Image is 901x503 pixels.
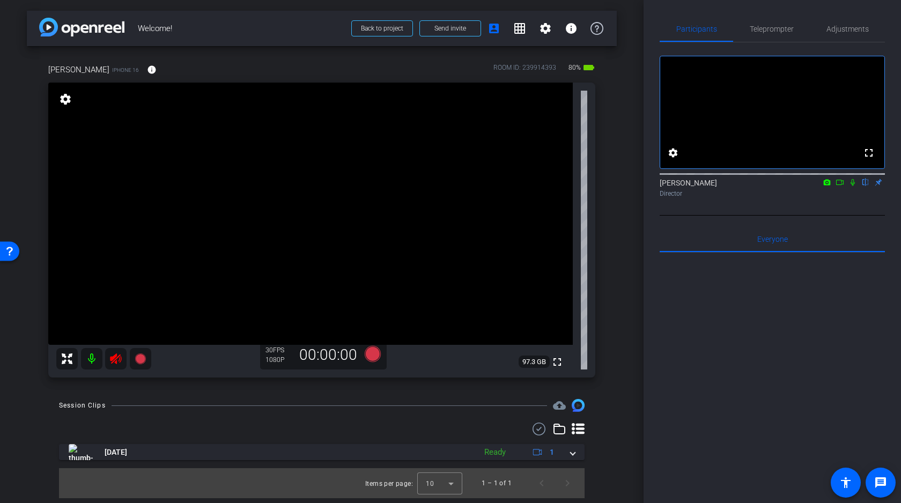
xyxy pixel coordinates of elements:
mat-icon: cloud_upload [553,399,566,412]
div: 1080P [265,356,292,364]
button: Previous page [529,470,555,496]
mat-icon: settings [539,22,552,35]
span: iPhone 16 [112,66,139,74]
mat-icon: settings [667,146,680,159]
div: 30 [265,346,292,354]
img: app-logo [39,18,124,36]
span: Welcome! [138,18,345,39]
mat-icon: accessibility [839,476,852,489]
mat-icon: info [565,22,578,35]
mat-icon: fullscreen [551,356,564,368]
div: ROOM ID: 239914393 [493,63,556,78]
mat-icon: account_box [488,22,500,35]
div: 00:00:00 [292,346,364,364]
span: Adjustments [826,25,869,33]
div: Director [660,189,885,198]
div: [PERSON_NAME] [660,177,885,198]
span: 1 [550,447,554,458]
mat-icon: message [874,476,887,489]
div: Ready [479,446,511,458]
img: Session clips [572,399,585,412]
span: 80% [567,59,582,76]
div: Items per page: [365,478,413,489]
img: thumb-nail [69,444,93,460]
span: [PERSON_NAME] [48,64,109,76]
span: Everyone [757,235,788,243]
span: Send invite [434,24,466,33]
button: Send invite [419,20,481,36]
mat-icon: fullscreen [862,146,875,159]
mat-expansion-panel-header: thumb-nail[DATE]Ready1 [59,444,585,460]
button: Back to project [351,20,413,36]
mat-icon: grid_on [513,22,526,35]
span: Teleprompter [750,25,794,33]
div: Session Clips [59,400,106,411]
span: 97.3 GB [519,356,550,368]
button: Next page [555,470,580,496]
span: Destinations for your clips [553,399,566,412]
span: [DATE] [105,447,127,458]
mat-icon: flip [859,177,872,187]
span: Back to project [361,25,403,32]
mat-icon: info [147,65,157,75]
div: 1 – 1 of 1 [482,478,512,489]
mat-icon: battery_std [582,61,595,74]
span: FPS [273,346,284,354]
span: Participants [676,25,717,33]
mat-icon: settings [58,93,73,106]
